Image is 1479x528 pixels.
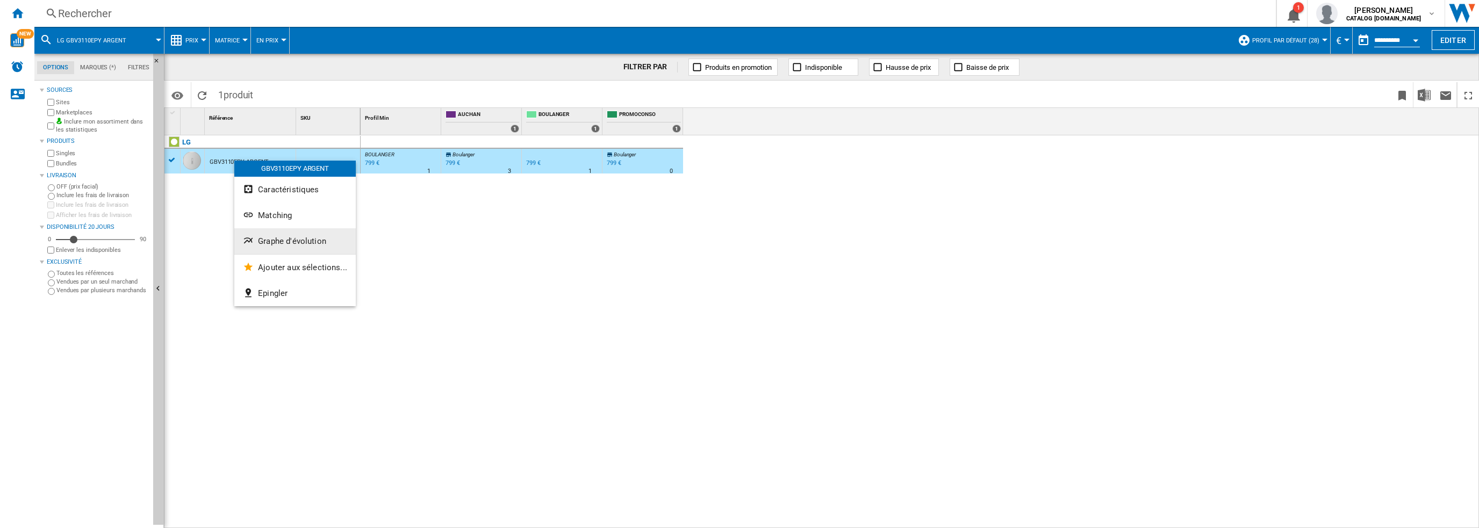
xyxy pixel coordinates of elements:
span: Ajouter aux sélections... [258,263,347,272]
button: Graphe d'évolution [234,228,356,254]
button: Matching [234,202,356,228]
button: Caractéristiques [234,177,356,202]
div: GBV3110EPY ARGENT [234,161,356,177]
span: Matching [258,211,292,220]
button: Epingler... [234,280,356,306]
span: Caractéristiques [258,185,319,194]
span: Epingler [258,288,288,298]
span: Graphe d'évolution [258,236,326,246]
button: Ajouter aux sélections... [234,255,356,280]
